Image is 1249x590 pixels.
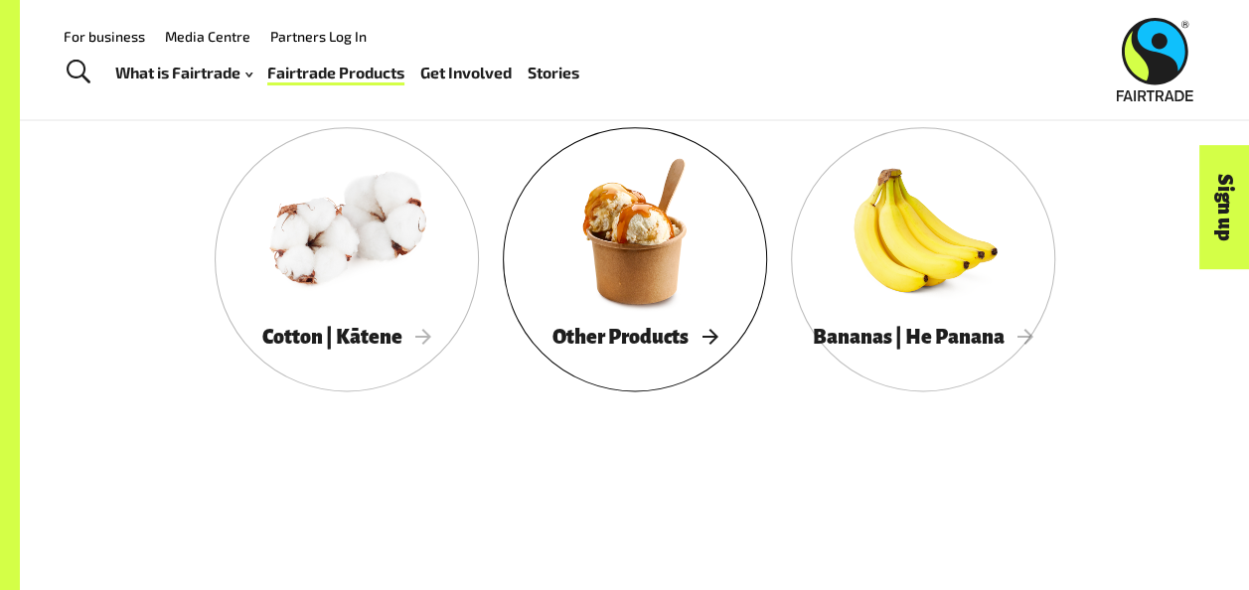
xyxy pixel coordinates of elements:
[215,127,479,391] a: Cotton | Kātene
[791,127,1055,391] a: Bananas | He Panana
[115,59,252,86] a: What is Fairtrade
[503,127,767,391] a: Other Products
[165,28,250,45] a: Media Centre
[54,48,102,97] a: Toggle Search
[420,59,512,86] a: Get Involved
[552,326,717,348] span: Other Products
[262,326,431,348] span: Cotton | Kātene
[1117,18,1193,101] img: Fairtrade Australia New Zealand logo
[64,28,145,45] a: For business
[528,59,579,86] a: Stories
[267,59,404,86] a: Fairtrade Products
[813,326,1033,348] span: Bananas | He Panana
[270,28,367,45] a: Partners Log In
